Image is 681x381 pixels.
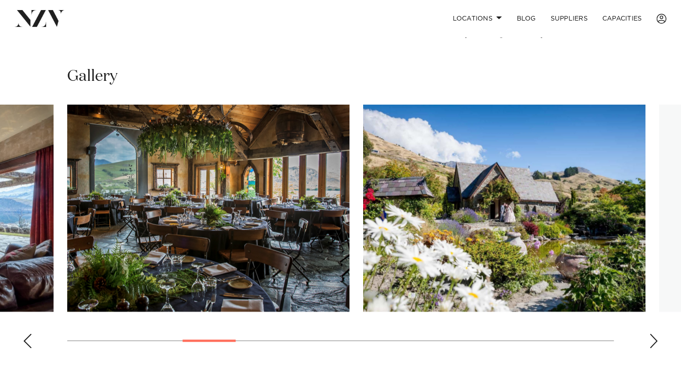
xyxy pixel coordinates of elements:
a: Capacities [595,9,649,28]
a: SUPPLIERS [543,9,595,28]
h2: Gallery [67,66,118,87]
swiper-slide: 5 / 19 [67,105,349,312]
img: nzv-logo.png [15,10,64,26]
a: Locations [445,9,509,28]
swiper-slide: 6 / 19 [363,105,645,312]
a: BLOG [509,9,543,28]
